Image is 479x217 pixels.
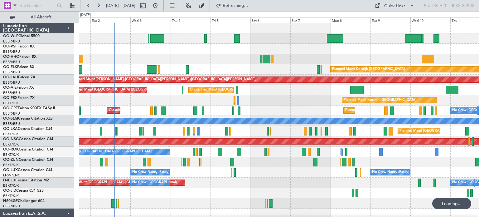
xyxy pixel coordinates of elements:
button: Quick Links [372,1,418,11]
a: EBBR/BRU [3,204,20,209]
div: Quick Links [384,3,405,9]
span: OO-NSG [3,137,19,141]
input: Trip Number [19,1,55,10]
span: N604GF [3,199,18,203]
div: Cleaning [GEOGRAPHIC_DATA] ([GEOGRAPHIC_DATA] National) [109,106,213,115]
span: OO-LAH [3,76,18,79]
a: OO-ZUNCessna Citation CJ4 [3,158,53,162]
button: Refreshing... [213,1,250,11]
a: EBKT/KJK [3,163,19,167]
a: N604GFChallenger 604 [3,199,45,203]
a: LFSN/ENC [3,173,20,178]
span: OO-VSF [3,45,17,48]
span: OO-ELK [3,65,17,69]
div: Loading... [432,198,471,209]
span: OO-ROK [3,148,19,151]
a: OO-NSGCessna Citation CJ4 [3,137,53,141]
div: Planned Maint [PERSON_NAME]-[GEOGRAPHIC_DATA][PERSON_NAME] ([GEOGRAPHIC_DATA][PERSON_NAME]) [72,75,256,84]
span: OO-AIE [3,86,17,90]
div: No Crew Nancy (Essey) [132,168,169,177]
div: Planned Maint Kortrijk-[GEOGRAPHIC_DATA] [344,96,416,105]
a: OO-VSFFalcon 8X [3,45,35,48]
a: D-IBLUCessna Citation M2 [3,179,49,182]
span: OO-FSX [3,96,17,100]
a: EBBR/BRU [3,91,20,95]
div: Unplanned Maint [GEOGRAPHIC_DATA] ([GEOGRAPHIC_DATA] National) [190,85,307,95]
a: EBBR/BRU [3,49,20,54]
a: EBKT/KJK [3,183,19,188]
a: EBKT/KJK [3,194,19,198]
div: Sun 7 [290,17,330,23]
a: OO-SLMCessna Citation XLS [3,117,53,121]
div: Planned Maint [GEOGRAPHIC_DATA] ([GEOGRAPHIC_DATA] National) [345,106,458,115]
a: EBKT/KJK [3,101,19,106]
a: EBBR/BRU [3,60,20,64]
div: Mon 8 [331,17,370,23]
a: EBKT/KJK [3,152,19,157]
span: OO-GPE [3,106,18,110]
a: EBBR/BRU [3,70,20,75]
span: OO-JID [3,189,16,193]
span: [DATE] - [DATE] [106,3,135,8]
div: Fri 5 [210,17,250,23]
div: Wed 10 [410,17,450,23]
span: OO-ZUN [3,158,19,162]
a: EBBR/BRU [3,121,20,126]
div: Planned Maint Kortrijk-[GEOGRAPHIC_DATA] [332,65,405,74]
span: OO-LXA [3,127,18,131]
a: OO-LUXCessna Citation CJ4 [3,168,52,172]
a: EBBR/BRU [3,39,20,44]
span: OO-SLM [3,117,18,121]
div: Tue 2 [90,17,130,23]
div: Wed 3 [130,17,170,23]
div: A/C Unavailable [GEOGRAPHIC_DATA]-[GEOGRAPHIC_DATA] [52,147,152,156]
a: OO-AIEFalcon 7X [3,86,34,90]
a: OO-LXACessna Citation CJ4 [3,127,52,131]
div: Thu 4 [171,17,210,23]
button: All Aircraft [7,12,68,22]
a: OO-ROKCessna Citation CJ4 [3,148,53,151]
span: OO-HHO [3,55,19,59]
a: OO-JIDCessna CJ1 525 [3,189,44,193]
span: OO-WLP [3,34,18,38]
a: EBBR/BRU [3,111,20,116]
div: No Crew [GEOGRAPHIC_DATA] ([GEOGRAPHIC_DATA] National) [132,178,237,187]
a: OO-FSXFalcon 7X [3,96,35,100]
a: OO-WLPGlobal 5500 [3,34,40,38]
a: EBKT/KJK [3,132,19,136]
div: Tue 9 [370,17,410,23]
a: OO-HHOFalcon 8X [3,55,36,59]
div: AOG Maint [GEOGRAPHIC_DATA] ([GEOGRAPHIC_DATA] National) [69,178,177,187]
div: No Crew Nancy (Essey) [372,168,409,177]
span: D-IBLU [3,179,15,182]
span: All Aircraft [16,15,66,19]
div: Planned Maint [GEOGRAPHIC_DATA] ([GEOGRAPHIC_DATA]) [70,85,169,95]
a: OO-GPEFalcon 900EX EASy II [3,106,55,110]
a: EBKT/KJK [3,142,19,147]
a: EBBR/BRU [3,80,20,85]
div: [DATE] [80,12,91,18]
span: Refreshing... [222,3,249,8]
a: OO-ELKFalcon 8X [3,65,34,69]
a: OO-LAHFalcon 7X [3,76,35,79]
div: Sat 6 [250,17,290,23]
span: OO-LUX [3,168,18,172]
